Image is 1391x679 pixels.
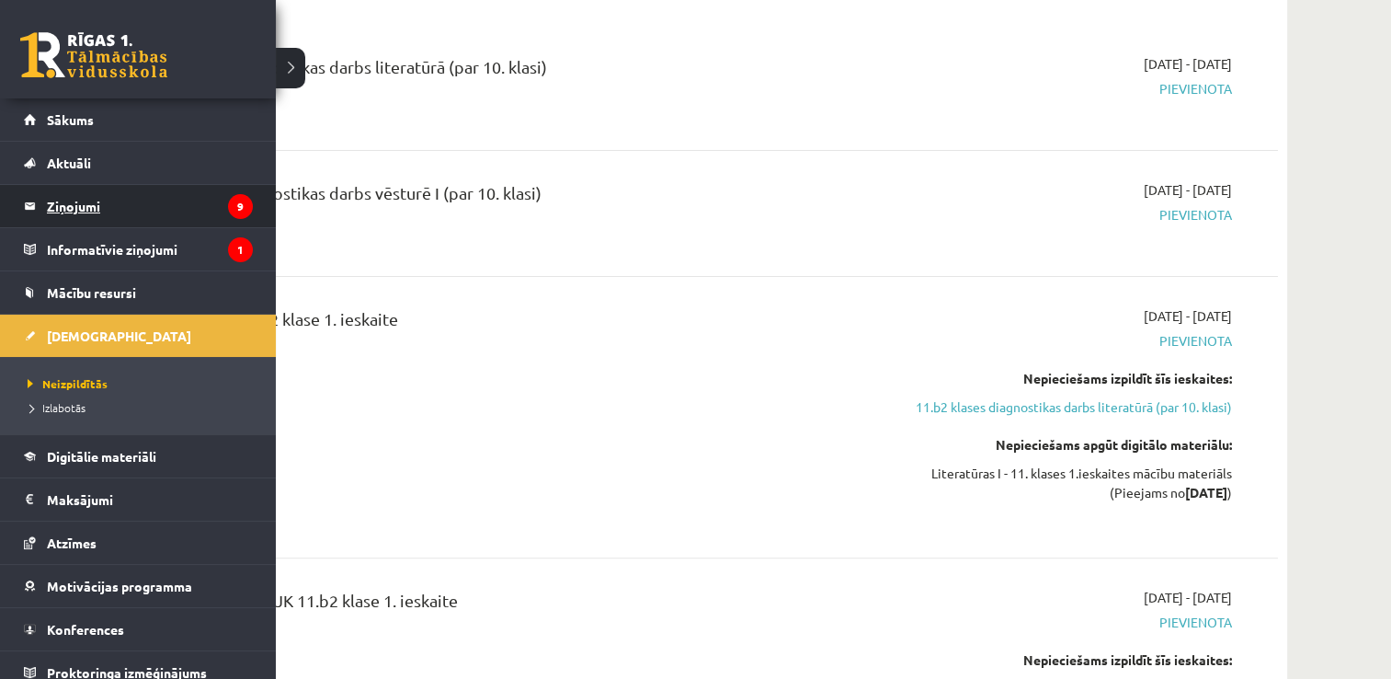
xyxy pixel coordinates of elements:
[885,464,1232,502] div: Literatūras I - 11. klases 1.ieskaites mācību materiāls (Pieejams no )
[24,315,253,357] a: [DEMOGRAPHIC_DATA]
[24,185,253,227] a: Ziņojumi9
[885,79,1232,98] span: Pievienota
[47,448,156,465] span: Digitālie materiāli
[24,142,253,184] a: Aktuāli
[23,399,257,416] a: Izlabotās
[47,111,94,128] span: Sākums
[1144,54,1232,74] span: [DATE] - [DATE]
[47,284,136,301] span: Mācību resursi
[23,376,108,391] span: Neizpildītās
[885,435,1232,455] div: Nepieciešams apgūt digitālo materiālu:
[24,522,253,564] a: Atzīmes
[138,306,858,340] div: Literatūra JK 11.b2 klase 1. ieskaite
[47,535,97,551] span: Atzīmes
[885,205,1232,224] span: Pievienota
[885,397,1232,417] a: 11.b2 klases diagnostikas darbs literatūrā (par 10. klasi)
[138,180,858,214] div: 11.b2 klases diagnostikas darbs vēsturē I (par 10. klasi)
[24,98,253,141] a: Sākums
[23,400,86,415] span: Izlabotās
[1144,306,1232,326] span: [DATE] - [DATE]
[1144,588,1232,607] span: [DATE] - [DATE]
[24,435,253,478] a: Digitālie materiāli
[24,271,253,314] a: Mācību resursi
[24,228,253,270] a: Informatīvie ziņojumi1
[885,650,1232,670] div: Nepieciešams izpildīt šīs ieskaites:
[228,194,253,219] i: 9
[47,228,253,270] legend: Informatīvie ziņojumi
[1185,484,1227,501] strong: [DATE]
[47,185,253,227] legend: Ziņojumi
[885,613,1232,632] span: Pievienota
[24,565,253,607] a: Motivācijas programma
[885,331,1232,351] span: Pievienota
[138,54,858,88] div: 11.b2 klases diagnostikas darbs literatūrā (par 10. klasi)
[138,588,858,622] div: Sociālās zinātnes I JK 11.b2 klase 1. ieskaite
[47,578,192,594] span: Motivācijas programma
[47,478,253,521] legend: Maksājumi
[24,478,253,521] a: Maksājumi
[47,155,91,171] span: Aktuāli
[47,328,191,344] span: [DEMOGRAPHIC_DATA]
[47,621,124,638] span: Konferences
[885,369,1232,388] div: Nepieciešams izpildīt šīs ieskaites:
[1144,180,1232,200] span: [DATE] - [DATE]
[228,237,253,262] i: 1
[23,375,257,392] a: Neizpildītās
[24,608,253,650] a: Konferences
[20,32,167,78] a: Rīgas 1. Tālmācības vidusskola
